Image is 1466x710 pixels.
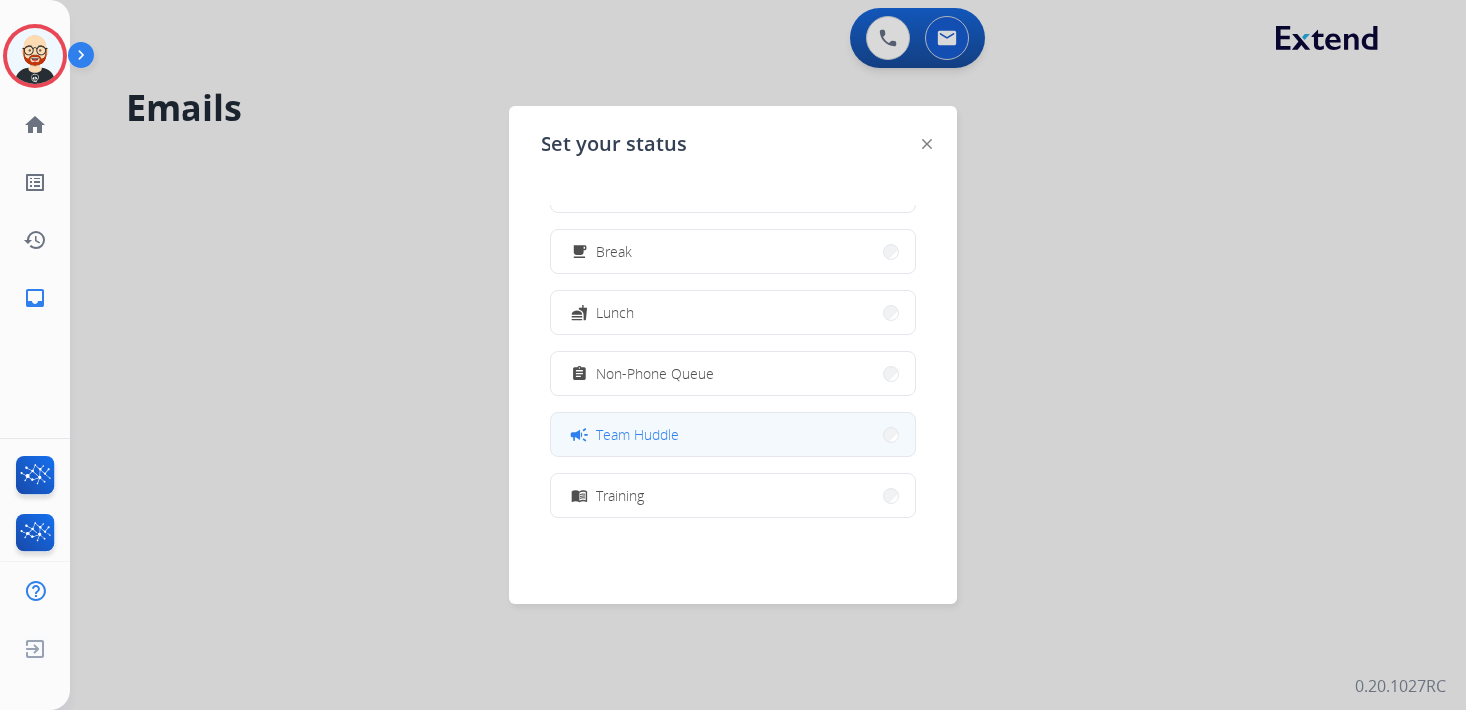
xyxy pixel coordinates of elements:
mat-icon: home [23,113,47,137]
mat-icon: free_breakfast [571,243,588,260]
button: Break [551,230,915,273]
button: Training [551,474,915,517]
p: 0.20.1027RC [1355,674,1446,698]
button: Non-Phone Queue [551,352,915,395]
span: Non-Phone Queue [596,363,714,384]
button: Team Huddle [551,413,915,456]
span: Break [596,241,632,262]
span: Training [596,485,644,506]
img: close-button [922,139,932,149]
mat-icon: menu_book [571,487,588,504]
span: Lunch [596,302,634,323]
mat-icon: list_alt [23,171,47,194]
mat-icon: assignment [571,365,588,382]
img: avatar [7,28,63,84]
mat-icon: fastfood [571,304,588,321]
mat-icon: history [23,228,47,252]
span: Team Huddle [596,424,679,445]
mat-icon: inbox [23,286,47,310]
mat-icon: campaign [569,424,589,444]
span: Set your status [541,130,687,158]
button: Lunch [551,291,915,334]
